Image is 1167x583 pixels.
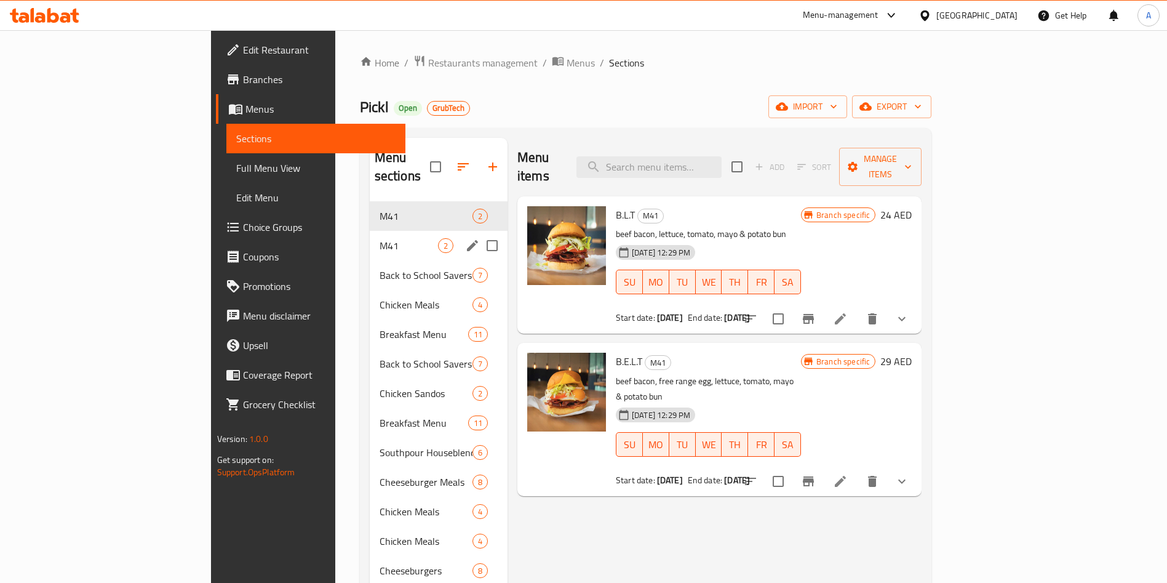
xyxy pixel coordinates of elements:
[775,432,801,457] button: SA
[643,270,669,294] button: MO
[468,416,488,430] div: items
[473,447,487,459] span: 6
[370,320,508,349] div: Breakfast Menu11
[724,472,750,488] b: [DATE]
[858,467,887,496] button: delete
[245,102,396,116] span: Menus
[517,148,562,185] h2: Menu items
[849,151,912,182] span: Manage items
[638,209,663,223] span: M41
[217,452,274,468] span: Get support on:
[243,279,396,294] span: Promotions
[473,388,487,400] span: 2
[775,270,801,294] button: SA
[370,349,508,379] div: Back to School Savers7
[249,431,268,447] span: 1.0.0
[216,212,406,242] a: Choice Groups
[463,236,482,255] button: edit
[236,161,396,175] span: Full Menu View
[473,476,487,488] span: 8
[627,247,695,259] span: [DATE] 12:29 PM
[236,131,396,146] span: Sections
[727,273,743,291] span: TH
[894,312,909,326] svg: Show Choices
[567,55,595,70] span: Menus
[243,42,396,57] span: Edit Restaurant
[380,238,438,253] div: M41
[380,504,472,519] span: Chicken Meals
[380,327,468,342] span: Breakfast Menu
[380,356,472,371] span: Back to School Savers
[216,65,406,94] a: Branches
[724,310,750,326] b: [DATE]
[616,227,801,242] p: beef bacon, lettuce, tomato, mayo & potato bun
[794,304,823,334] button: Branch-specific-item
[669,432,696,457] button: TU
[880,206,912,223] h6: 24 AED
[839,148,922,186] button: Manage items
[701,273,717,291] span: WE
[648,436,664,454] span: MO
[887,304,917,334] button: show more
[439,240,453,252] span: 2
[643,432,669,457] button: MO
[380,475,472,489] div: Cheeseburger Meals
[748,270,775,294] button: FR
[765,468,791,494] span: Select to update
[794,467,823,496] button: Branch-specific-item
[473,270,487,281] span: 7
[216,271,406,301] a: Promotions
[472,356,488,371] div: items
[887,467,917,496] button: show more
[727,436,743,454] span: TH
[473,358,487,370] span: 7
[701,436,717,454] span: WE
[648,273,664,291] span: MO
[243,368,396,382] span: Coverage Report
[862,99,922,115] span: export
[380,386,472,401] span: Chicken Sandos
[688,472,722,488] span: End date:
[380,534,472,549] span: Chicken Meals
[370,408,508,438] div: Breakfast Menu11
[216,301,406,331] a: Menu disclaimer
[852,95,931,118] button: export
[380,297,472,312] div: Chicken Meals
[370,467,508,497] div: Cheeseburger Meals8
[472,386,488,401] div: items
[616,310,655,326] span: Start date:
[722,270,748,294] button: TH
[472,209,488,223] div: items
[858,304,887,334] button: delete
[216,360,406,390] a: Coverage Report
[243,338,396,353] span: Upsell
[621,436,638,454] span: SU
[380,268,472,283] span: Back to School Savers
[696,270,722,294] button: WE
[616,472,655,488] span: Start date:
[616,352,642,371] span: B.E.L.T
[380,416,468,430] div: Breakfast Menu
[627,409,695,421] span: [DATE] 12:29 PM
[226,124,406,153] a: Sections
[779,273,796,291] span: SA
[1146,9,1151,22] span: A
[473,536,487,547] span: 4
[216,242,406,271] a: Coupons
[217,431,247,447] span: Version:
[778,99,837,115] span: import
[736,467,765,496] button: sort-choices
[803,8,878,23] div: Menu-management
[243,308,396,323] span: Menu disclaimer
[473,565,487,577] span: 8
[616,374,801,404] p: beef bacon, free range egg, lettuce, tomato, mayo & potato bun
[657,472,683,488] b: [DATE]
[380,563,472,578] span: Cheeseburgers
[380,209,472,223] span: M41
[552,55,595,71] a: Menus
[380,445,472,460] span: Southpour Houseblend
[216,390,406,419] a: Grocery Checklist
